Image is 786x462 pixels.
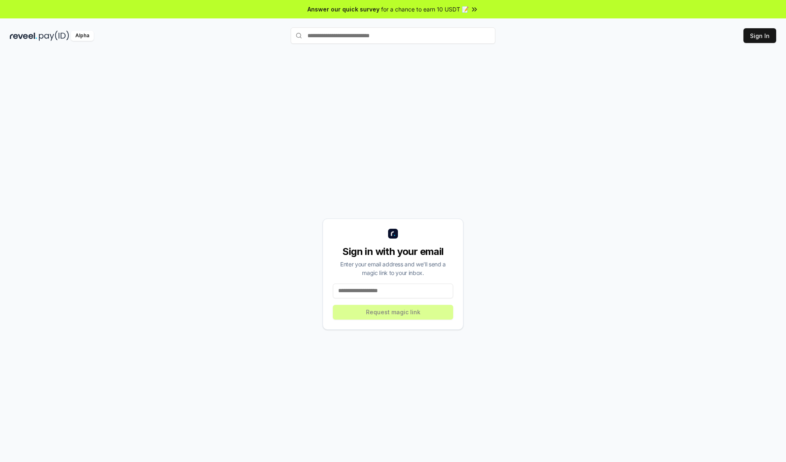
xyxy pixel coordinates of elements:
span: Answer our quick survey [307,5,379,14]
button: Sign In [743,28,776,43]
span: for a chance to earn 10 USDT 📝 [381,5,469,14]
img: reveel_dark [10,31,37,41]
div: Sign in with your email [333,245,453,258]
img: pay_id [39,31,69,41]
div: Alpha [71,31,94,41]
img: logo_small [388,229,398,239]
div: Enter your email address and we’ll send a magic link to your inbox. [333,260,453,277]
